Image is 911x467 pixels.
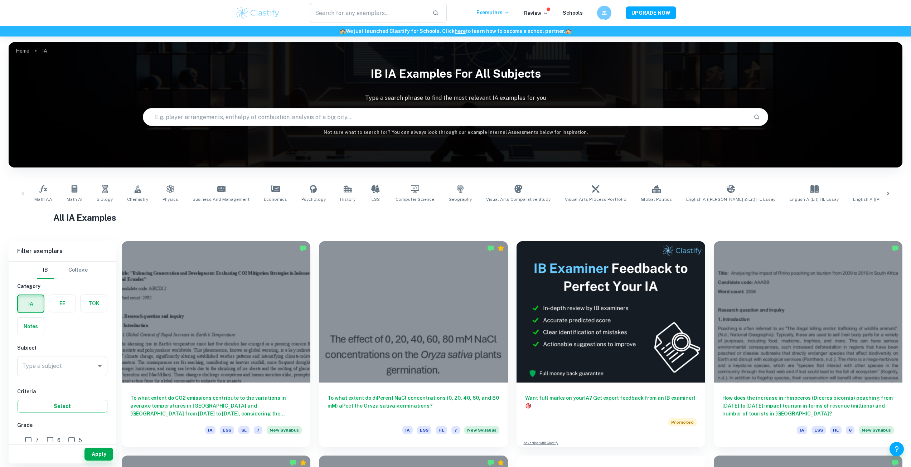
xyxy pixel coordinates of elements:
[597,6,611,20] button: 조예
[859,426,894,438] div: Starting from the May 2026 session, the ESS IA requirements have changed. We created this exempla...
[626,6,676,19] button: UPGRADE NOW
[487,459,494,466] img: Marked
[524,441,558,446] a: Advertise with Clastify
[57,436,60,444] span: 6
[95,361,105,371] button: Open
[122,241,310,447] a: To what extent do CO2 emissions contribute to the variations in average temperatures in [GEOGRAPH...
[476,9,510,16] p: Exemplars
[372,196,380,203] span: ESS
[464,426,499,438] div: Starting from the May 2026 session, the ESS IA requirements have changed. We created this exempla...
[127,196,148,203] span: Chemistry
[722,394,894,418] h6: How does the increase in rhinoceros (Diceros bicornis) poaching from [DATE] to [DATE] impact tour...
[84,448,113,461] button: Apply
[449,196,472,203] span: Geography
[565,196,626,203] span: Visual Arts Process Portfolio
[16,46,29,56] a: Home
[17,282,107,290] h6: Category
[524,9,548,17] p: Review
[34,196,52,203] span: Math AA
[163,196,178,203] span: Physics
[830,426,842,434] span: HL
[455,28,466,34] a: here
[892,459,899,466] img: Marked
[9,94,902,102] p: Type a search phrase to find the most relevant IA examples for you
[436,426,447,434] span: HL
[340,28,346,34] span: 🏫
[254,426,262,434] span: 7
[890,442,904,456] button: Help and Feedback
[49,295,76,312] button: EE
[235,6,281,20] img: Clastify logo
[37,262,88,279] div: Filter type choice
[267,426,302,434] span: New Syllabus
[892,245,899,252] img: Marked
[451,426,460,434] span: 7
[290,459,297,466] img: Marked
[17,421,107,429] h6: Grade
[565,28,571,34] span: 🏫
[238,426,249,434] span: SL
[328,394,499,418] h6: To what extent do diPerent NaCl concentrations (0, 20, 40, 60, and 80 mM) aPect the Oryza sativa ...
[751,111,763,123] button: Search
[790,196,839,203] span: English A (Lit) HL Essay
[487,245,494,252] img: Marked
[17,400,107,413] button: Select
[97,196,113,203] span: Biology
[18,295,44,312] button: IA
[67,196,82,203] span: Math AI
[402,426,413,434] span: IA
[267,426,302,438] div: Starting from the May 2026 session, the ESS IA requirements have changed. We created this exempla...
[668,418,697,426] span: Promoted
[17,388,107,395] h6: Criteria
[17,344,107,352] h6: Subject
[79,436,82,444] span: 5
[220,426,234,434] span: ESS
[417,426,431,434] span: ESS
[517,241,705,447] a: Want full marks on yourIA? Get expert feedback from an IB examiner!PromotedAdvertise with Clastify
[9,241,116,261] h6: Filter exemplars
[641,196,672,203] span: Global Politics
[130,394,302,418] h6: To what extent do CO2 emissions contribute to the variations in average temperatures in [GEOGRAPH...
[859,426,894,434] span: New Syllabus
[81,295,107,312] button: TOK
[497,459,504,466] div: Premium
[264,196,287,203] span: Economics
[846,426,854,434] span: 6
[9,129,902,136] h6: Not sure what to search for? You can always look through our example Internal Assessments below f...
[319,241,508,447] a: To what extent do diPerent NaCl concentrations (0, 20, 40, 60, and 80 mM) aPect the Oryza sativa ...
[205,426,215,434] span: IA
[9,62,902,85] h1: IB IA examples for all subjects
[18,318,44,335] button: Notes
[340,196,355,203] span: History
[497,245,504,252] div: Premium
[525,403,531,409] span: 🎯
[193,196,249,203] span: Business and Management
[42,47,47,55] p: IA
[37,262,54,279] button: IB
[563,10,583,16] a: Schools
[486,196,551,203] span: Visual Arts Comparative Study
[1,27,910,35] h6: We just launched Clastify for Schools. Click to learn how to become a school partner.
[300,459,307,466] div: Premium
[811,426,826,434] span: ESS
[714,241,902,447] a: How does the increase in rhinoceros (Diceros bicornis) poaching from [DATE] to [DATE] impact tour...
[310,3,427,23] input: Search for any exemplars...
[35,436,39,444] span: 7
[68,262,88,279] button: College
[396,196,434,203] span: Computer Science
[464,426,499,434] span: New Syllabus
[300,245,307,252] img: Marked
[517,241,705,383] img: Thumbnail
[301,196,326,203] span: Psychology
[600,9,608,17] h6: 조예
[686,196,775,203] span: English A ([PERSON_NAME] & Lit) HL Essay
[143,107,748,127] input: E.g. player arrangements, enthalpy of combustion, analysis of a big city...
[525,394,697,410] h6: Want full marks on your IA ? Get expert feedback from an IB examiner!
[797,426,807,434] span: IA
[53,211,858,224] h1: All IA Examples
